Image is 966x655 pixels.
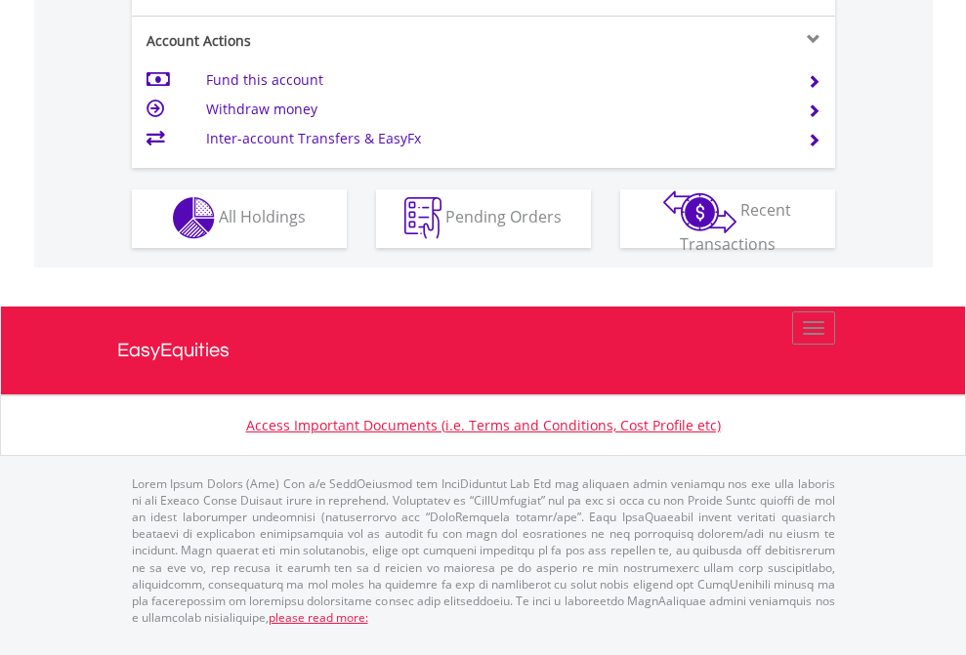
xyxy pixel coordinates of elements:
[206,65,783,95] td: Fund this account
[404,197,441,239] img: pending_instructions-wht.png
[445,206,562,227] span: Pending Orders
[132,31,483,51] div: Account Actions
[173,197,215,239] img: holdings-wht.png
[206,95,783,124] td: Withdraw money
[620,189,835,248] button: Recent Transactions
[206,124,783,153] td: Inter-account Transfers & EasyFx
[219,206,306,227] span: All Holdings
[680,199,792,255] span: Recent Transactions
[269,609,368,626] a: please read more:
[117,307,850,394] a: EasyEquities
[663,190,736,233] img: transactions-zar-wht.png
[132,189,347,248] button: All Holdings
[246,416,721,434] a: Access Important Documents (i.e. Terms and Conditions, Cost Profile etc)
[376,189,591,248] button: Pending Orders
[132,475,835,626] p: Lorem Ipsum Dolors (Ame) Con a/e SeddOeiusmod tem InciDiduntut Lab Etd mag aliquaen admin veniamq...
